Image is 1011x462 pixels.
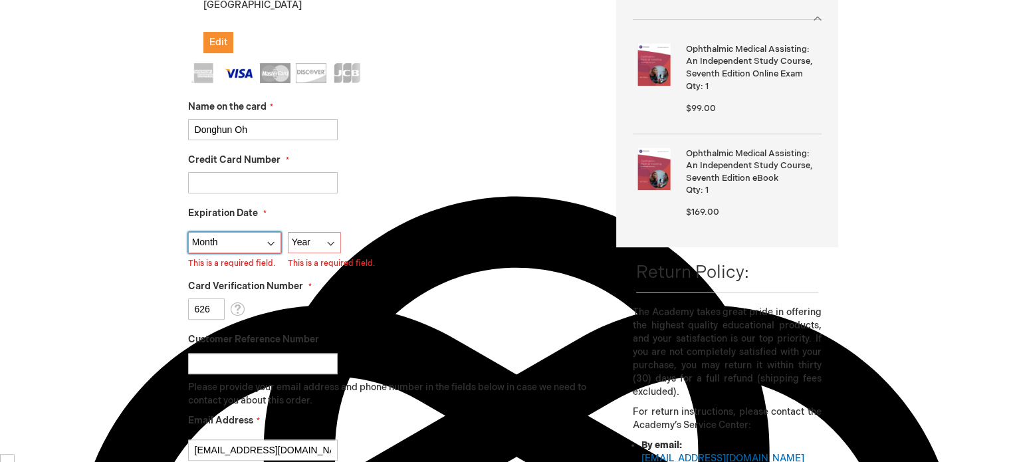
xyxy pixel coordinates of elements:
[188,281,303,292] span: Card Verification Number
[188,207,258,219] span: Expiration Date
[633,306,821,399] p: The Academy takes great pride in offering the highest quality educational products, and your sati...
[686,103,716,114] span: $99.00
[633,148,675,190] img: Ophthalmic Medical Assisting: An Independent Study Course, Seventh Edition eBook
[209,37,227,48] span: Edit
[686,81,701,92] span: Qty
[686,43,818,80] strong: Ophthalmic Medical Assisting: An Independent Study Course, Seventh Edition Online Exam
[641,439,682,451] strong: By email:
[188,101,267,112] span: Name on the card
[705,81,709,92] span: 1
[188,298,225,320] input: Card Verification Number
[224,63,255,83] img: Visa
[260,63,290,83] img: MasterCard
[188,154,281,166] span: Credit Card Number
[633,43,675,86] img: Ophthalmic Medical Assisting: An Independent Study Course, Seventh Edition Online Exam
[636,263,749,283] span: Return Policy:
[332,63,362,83] img: JCB
[296,63,326,83] img: Discover
[188,63,219,83] img: American Express
[203,32,233,53] button: Edit
[705,185,709,195] span: 1
[686,207,719,217] span: $169.00
[188,334,319,345] span: Customer Reference Number
[288,258,375,269] div: This is a required field.
[686,185,701,195] span: Qty
[188,258,275,269] div: This is a required field.
[686,148,818,185] strong: Ophthalmic Medical Assisting: An Independent Study Course, Seventh Edition eBook
[633,405,821,432] p: For return instructions, please contact the Academy’s Service Center:
[188,381,597,407] p: Please provide your email address and phone number in the fields below in case we need to contact...
[188,172,338,193] input: Credit Card Number
[188,415,253,426] span: Email Address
